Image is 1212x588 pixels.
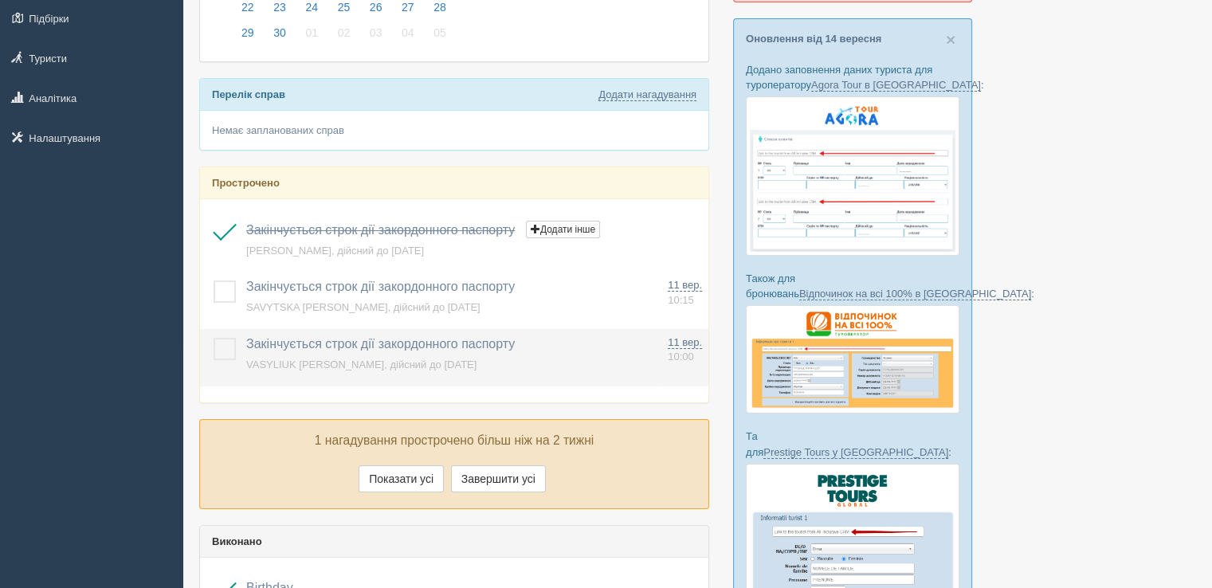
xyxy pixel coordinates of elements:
b: Прострочено [212,177,280,189]
span: 03 [366,22,386,43]
a: 29 [233,24,263,49]
b: Виконано [212,535,262,547]
a: 04 [393,24,423,49]
a: Закінчується строк дії закордонного паспорту [246,280,515,293]
button: Додати інше [526,221,600,238]
p: 1 нагадування прострочено більш ніж на 2 тижні [212,432,696,450]
p: Та для : [746,429,959,459]
a: 05 [425,24,451,49]
a: Додати нагадування [598,88,696,101]
a: 11 вер. 10:00 [668,335,702,365]
a: Оновлення від 14 вересня [746,33,881,45]
span: 29 [237,22,258,43]
p: Також для бронювань : [746,271,959,301]
span: 05 [429,22,450,43]
img: agora-tour-%D1%84%D0%BE%D1%80%D0%BC%D0%B0-%D0%B1%D1%80%D0%BE%D0%BD%D1%8E%D0%B2%D0%B0%D0%BD%D0%BD%... [746,96,959,256]
span: 11 вер. [668,279,702,292]
a: 02 [329,24,359,49]
span: 02 [334,22,355,43]
b: Перелік справ [212,88,285,100]
a: 01 [296,24,327,49]
a: Prestige Tours у [GEOGRAPHIC_DATA] [763,446,948,459]
span: 01 [301,22,322,43]
a: Відпочинок на всі 100% в [GEOGRAPHIC_DATA] [799,288,1031,300]
div: Немає запланованих справ [200,111,708,150]
a: 30 [265,24,295,49]
span: 04 [398,22,418,43]
a: [PERSON_NAME], дійсний до [DATE] [246,245,424,257]
a: SAVYTSKA [PERSON_NAME], дійсний до [DATE] [246,301,480,313]
button: Close [946,31,955,48]
span: 11 вер. [668,336,702,349]
img: otdihnavse100--%D1%84%D0%BE%D1%80%D0%BC%D0%B0-%D0%B1%D1%80%D0%BE%D0%BD%D0%B8%D1%80%D0%BE%D0%B2%D0... [746,305,959,414]
a: VASYLIUK [PERSON_NAME], дійсний до [DATE] [246,359,477,370]
button: Показати усі [359,465,444,492]
span: × [946,30,955,49]
a: Закінчується строк дії закордонного паспорту [246,223,515,237]
a: 11 вер. 10:15 [668,278,702,308]
span: 30 [269,22,290,43]
a: Agora Tour в [GEOGRAPHIC_DATA] [811,79,981,92]
a: 03 [361,24,391,49]
a: Закінчується строк дії закордонного паспорту [246,337,515,351]
button: Завершити усі [451,465,546,492]
span: 10:15 [668,294,694,306]
span: 10:00 [668,351,694,363]
p: Додано заповнення даних туриста для туроператору : [746,62,959,92]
